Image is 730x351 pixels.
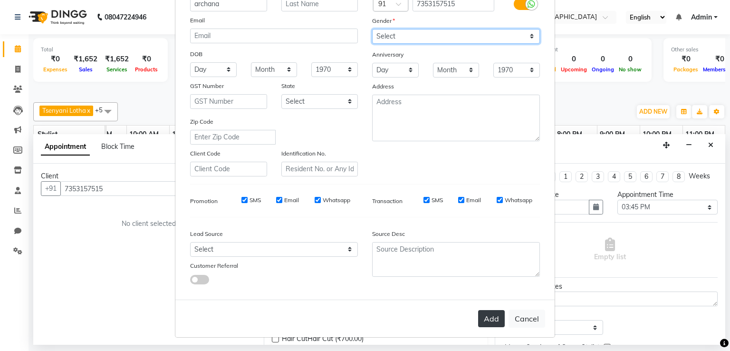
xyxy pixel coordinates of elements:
input: Client Code [190,162,267,176]
input: Resident No. or Any Id [281,162,358,176]
label: Promotion [190,197,218,205]
label: Transaction [372,197,403,205]
label: Address [372,82,394,91]
button: Add [478,310,505,327]
label: Email [466,196,481,205]
label: Client Code [190,149,221,158]
label: GST Number [190,82,224,90]
label: Anniversary [372,50,403,59]
label: State [281,82,295,90]
label: Whatsapp [505,196,532,205]
label: Customer Referral [190,262,238,270]
label: Whatsapp [323,196,350,205]
label: Gender [372,17,395,25]
label: Identification No. [281,149,326,158]
label: Email [190,16,205,25]
input: Enter Zip Code [190,130,276,145]
button: Cancel [509,310,545,328]
label: Lead Source [190,230,223,238]
label: Source Desc [372,230,405,238]
label: Zip Code [190,117,213,126]
input: Email [190,29,358,43]
input: GST Number [190,94,267,109]
label: Email [284,196,299,205]
label: DOB [190,50,202,58]
label: SMS [250,196,261,205]
label: SMS [432,196,443,205]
